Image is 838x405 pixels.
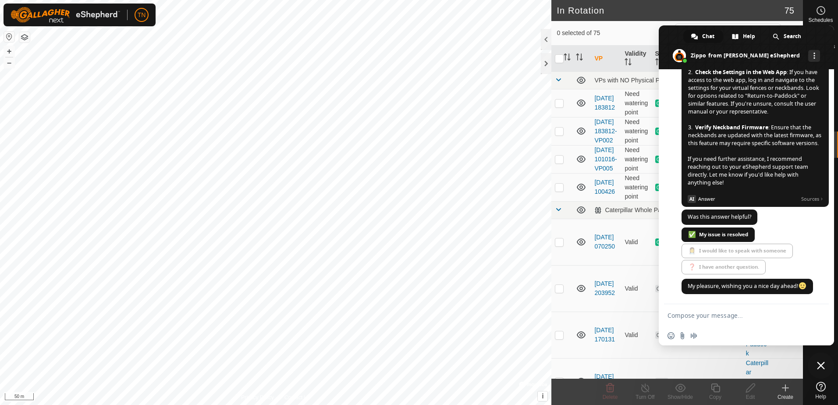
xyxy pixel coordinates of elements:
[773,358,803,405] td: 0.02 ha
[594,77,799,84] div: VPs with NO Physical Paddock
[765,30,810,43] div: Search
[655,331,668,339] span: OFF
[538,391,547,401] button: i
[702,30,714,43] span: Chat
[621,358,651,405] td: Valid
[808,352,834,379] div: Close chat
[4,46,14,57] button: +
[695,68,787,76] span: Check the Settings in the Web App
[743,30,755,43] span: Help
[621,219,651,265] td: Valid
[621,89,651,117] td: Need watering point
[655,378,668,385] span: OFF
[542,392,543,400] span: i
[815,394,826,399] span: Help
[655,184,666,191] span: ON
[675,24,781,42] input: Search (S)
[241,394,274,401] a: Privacy Policy
[655,60,662,67] p-sorticon: Activate to sort
[594,95,615,111] a: [DATE] 183812
[801,195,823,203] span: Sources
[803,378,838,403] a: Help
[576,55,583,62] p-sorticon: Activate to sort
[698,393,733,401] div: Copy
[688,195,696,203] span: AI
[594,146,617,172] a: [DATE] 101016-VP005
[19,32,30,43] button: Map Layers
[724,30,764,43] div: Help
[655,99,666,107] span: ON
[603,394,618,400] span: Delete
[733,393,768,401] div: Edit
[594,206,709,214] div: Caterpillar Whole Paddock
[594,327,615,343] a: [DATE] 170131
[712,358,742,405] td: 0
[594,234,615,250] a: [DATE] 070250
[679,332,686,339] span: Send a file
[594,373,615,389] a: [DATE] 132909
[655,285,668,292] span: OFF
[625,60,632,67] p-sorticon: Activate to sort
[284,394,310,401] a: Contact Us
[808,18,833,23] span: Schedules
[668,312,806,320] textarea: Compose your message...
[138,11,146,20] span: TN
[683,30,723,43] div: Chat
[768,393,803,401] div: Create
[746,313,768,357] a: Caterpillar Whole Paddock
[594,179,615,195] a: [DATE] 100426
[621,173,651,201] td: Need watering point
[628,393,663,401] div: Turn Off
[690,332,697,339] span: Audio message
[746,359,768,403] a: Caterpillar Whole Paddock
[11,7,120,23] img: Gallagher Logo
[591,46,621,72] th: VP
[652,46,682,72] th: Status
[668,332,675,339] span: Insert an emoji
[594,280,615,296] a: [DATE] 203952
[808,50,820,62] div: More channels
[594,118,617,144] a: [DATE] 183812-VP002
[4,57,14,68] button: –
[655,128,666,135] span: ON
[621,46,651,72] th: Validity
[557,5,784,16] h2: In Rotation
[621,145,651,173] td: Need watering point
[685,377,709,386] div: -
[655,238,666,246] span: ON
[784,30,801,43] span: Search
[688,124,822,147] span: : Ensure that the neckbands are updated with the latest firmware, as this feature may require spe...
[621,117,651,145] td: Need watering point
[698,195,798,203] span: Answer
[621,265,651,312] td: Valid
[564,55,571,62] p-sorticon: Activate to sort
[663,393,698,401] div: Show/Hide
[695,124,768,131] span: Verify Neckband Firmware
[688,68,822,116] span: : If you have access to the web app, log in and navigate to the settings for your virtual fences ...
[557,28,675,38] span: 0 selected of 75
[4,32,14,42] button: Reset Map
[688,282,807,290] span: My pleasure, wishing you a nice day ahead!
[785,4,794,17] span: 75
[655,156,666,163] span: ON
[621,312,651,358] td: Valid
[688,213,751,220] span: Was this answer helpful?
